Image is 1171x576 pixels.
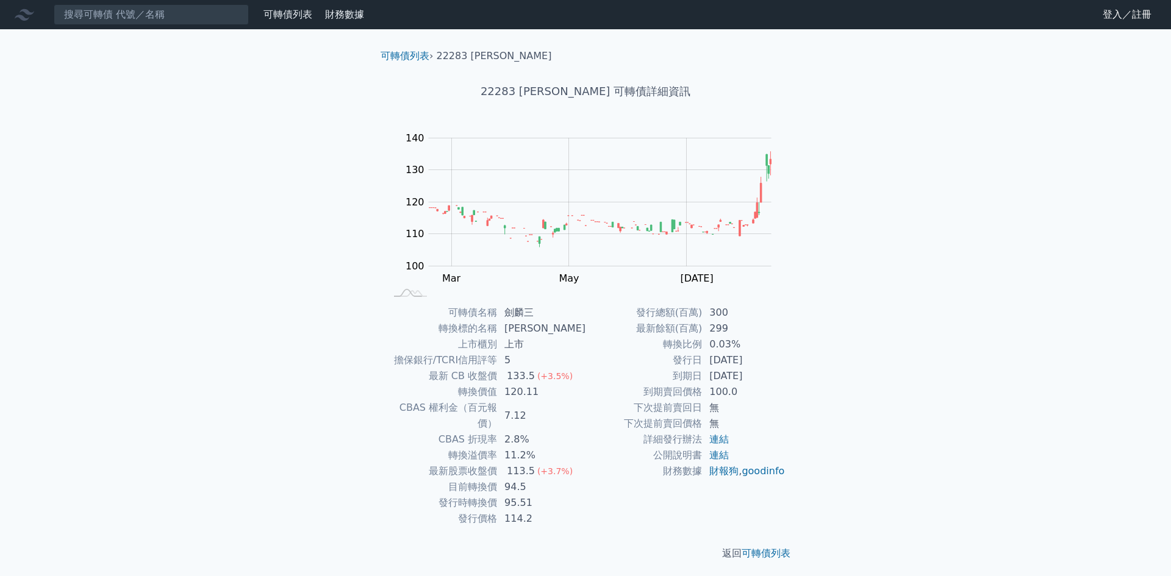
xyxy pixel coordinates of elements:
[381,49,433,63] li: ›
[497,305,585,321] td: 劍麟三
[497,447,585,463] td: 11.2%
[385,352,497,368] td: 擔保銀行/TCRI信用評等
[497,321,585,336] td: [PERSON_NAME]
[585,416,702,432] td: 下次提前賣回價格
[497,432,585,447] td: 2.8%
[585,432,702,447] td: 詳細發行辦法
[385,321,497,336] td: 轉換標的名稱
[385,511,497,527] td: 發行價格
[585,400,702,416] td: 下次提前賣回日
[406,260,424,272] tspan: 100
[385,432,497,447] td: CBAS 折現率
[504,368,537,384] div: 133.5
[381,50,429,62] a: 可轉債列表
[497,495,585,511] td: 95.51
[702,368,786,384] td: [DATE]
[709,465,739,477] a: 財報狗
[702,305,786,321] td: 300
[497,352,585,368] td: 5
[406,132,424,144] tspan: 140
[537,466,573,476] span: (+3.7%)
[497,384,585,400] td: 120.11
[702,384,786,400] td: 100.0
[325,9,364,20] a: 財務數據
[497,400,585,432] td: 7.12
[385,305,497,321] td: 可轉債名稱
[371,546,800,561] p: 返回
[585,368,702,384] td: 到期日
[385,495,497,511] td: 發行時轉換價
[742,547,790,559] a: 可轉債列表
[681,272,714,284] tspan: [DATE]
[497,336,585,352] td: 上市
[385,463,497,479] td: 最新股票收盤價
[504,463,537,479] div: 113.5
[263,9,312,20] a: 可轉債列表
[585,336,702,352] td: 轉換比例
[385,336,497,352] td: 上市櫃別
[585,321,702,336] td: 最新餘額(百萬)
[497,479,585,495] td: 94.5
[702,336,786,352] td: 0.03%
[702,416,786,432] td: 無
[385,384,497,400] td: 轉換價值
[537,371,573,381] span: (+3.5%)
[585,352,702,368] td: 發行日
[385,368,497,384] td: 最新 CB 收盤價
[371,83,800,100] h1: 22283 [PERSON_NAME] 可轉債詳細資訊
[559,272,579,284] tspan: May
[406,164,424,176] tspan: 130
[1093,5,1161,24] a: 登入／註冊
[709,433,729,445] a: 連結
[585,305,702,321] td: 發行總額(百萬)
[585,463,702,479] td: 財務數據
[399,132,790,284] g: Chart
[437,49,552,63] li: 22283 [PERSON_NAME]
[385,447,497,463] td: 轉換溢價率
[702,352,786,368] td: [DATE]
[742,465,784,477] a: goodinfo
[709,449,729,461] a: 連結
[585,384,702,400] td: 到期賣回價格
[406,196,424,208] tspan: 120
[385,400,497,432] td: CBAS 權利金（百元報價）
[702,321,786,336] td: 299
[585,447,702,463] td: 公開說明書
[54,4,249,25] input: 搜尋可轉債 代號／名稱
[497,511,585,527] td: 114.2
[702,400,786,416] td: 無
[702,463,786,479] td: ,
[385,479,497,495] td: 目前轉換價
[442,272,461,284] tspan: Mar
[406,228,424,240] tspan: 110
